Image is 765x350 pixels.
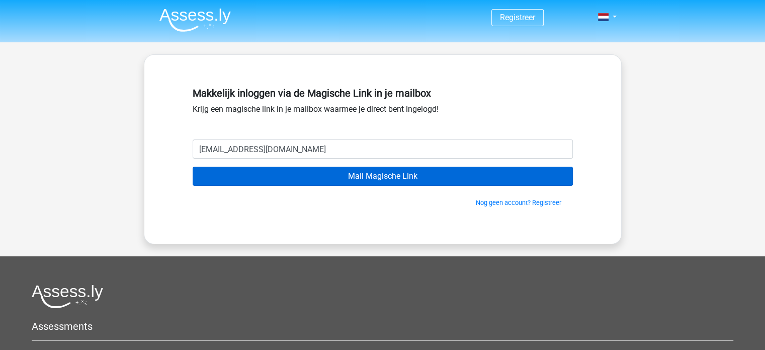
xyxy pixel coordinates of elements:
a: Registreer [500,13,535,22]
h5: Makkelijk inloggen via de Magische Link in je mailbox [193,87,573,99]
input: Email [193,139,573,159]
h5: Assessments [32,320,733,332]
div: Krijg een magische link in je mailbox waarmee je direct bent ingelogd! [193,83,573,139]
img: Assessly logo [32,285,103,308]
a: Nog geen account? Registreer [476,199,561,206]
input: Mail Magische Link [193,167,573,186]
img: Assessly [159,8,231,32]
